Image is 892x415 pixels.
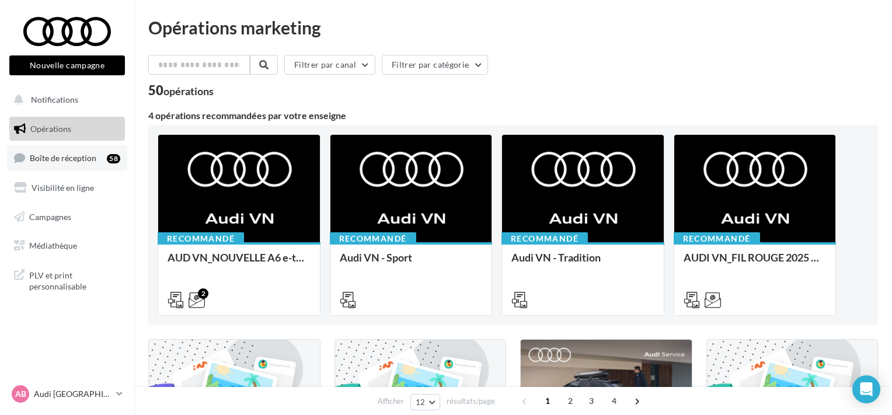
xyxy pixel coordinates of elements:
[382,55,488,75] button: Filtrer par catégorie
[198,288,208,299] div: 2
[684,252,827,275] div: AUDI VN_FIL ROUGE 2025 - A1, Q2, Q3, Q5 et Q4 e-tron
[7,117,127,141] a: Opérations
[107,154,120,163] div: 58
[9,383,125,405] a: AB Audi [GEOGRAPHIC_DATA]
[330,232,416,245] div: Recommandé
[416,397,426,407] span: 12
[447,396,495,407] span: résultats/page
[163,86,214,96] div: opérations
[7,205,127,229] a: Campagnes
[511,252,654,275] div: Audi VN - Tradition
[32,183,94,193] span: Visibilité en ligne
[148,19,878,36] div: Opérations marketing
[7,263,127,297] a: PLV et print personnalisable
[148,84,214,97] div: 50
[148,111,878,120] div: 4 opérations recommandées par votre enseigne
[7,176,127,200] a: Visibilité en ligne
[30,124,71,134] span: Opérations
[31,95,78,104] span: Notifications
[7,145,127,170] a: Boîte de réception58
[605,392,623,410] span: 4
[29,240,77,250] span: Médiathèque
[9,55,125,75] button: Nouvelle campagne
[30,153,96,163] span: Boîte de réception
[7,233,127,258] a: Médiathèque
[168,252,311,275] div: AUD VN_NOUVELLE A6 e-tron
[15,388,26,400] span: AB
[410,394,440,410] button: 12
[29,267,120,292] span: PLV et print personnalisable
[158,232,244,245] div: Recommandé
[340,252,483,275] div: Audi VN - Sport
[674,232,760,245] div: Recommandé
[582,392,601,410] span: 3
[34,388,111,400] p: Audi [GEOGRAPHIC_DATA]
[378,396,404,407] span: Afficher
[561,392,580,410] span: 2
[29,211,71,221] span: Campagnes
[852,375,880,403] div: Open Intercom Messenger
[538,392,557,410] span: 1
[284,55,375,75] button: Filtrer par canal
[7,88,123,112] button: Notifications
[501,232,588,245] div: Recommandé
